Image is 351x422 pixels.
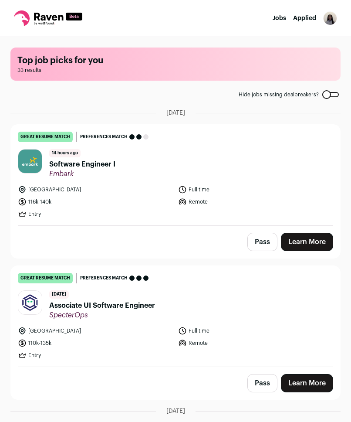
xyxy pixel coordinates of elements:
img: b64191234319ff01b9f38a64e6ff1a37b73740cb184af10921ae7ba84b74d0c2.jpg [18,291,42,314]
li: [GEOGRAPHIC_DATA] [18,185,173,194]
span: Software Engineer I [49,159,115,170]
span: Associate UI Software Engineer [49,300,155,311]
span: Hide jobs missing dealbreakers? [239,91,319,98]
li: Full time [178,185,333,194]
li: Remote [178,197,333,206]
li: 116k-140k [18,197,173,206]
a: Applied [293,15,316,21]
a: great resume match Preferences match [DATE] Associate UI Software Engineer SpecterOps [GEOGRAPHIC... [11,266,340,367]
span: Preferences match [80,274,128,282]
h1: Top job picks for you [17,54,334,67]
span: SpecterOps [49,311,155,320]
li: Entry [18,210,173,218]
a: Learn More [281,233,333,251]
span: Embark [49,170,115,178]
span: [DATE] [49,290,69,299]
span: Preferences match [80,133,128,141]
li: [GEOGRAPHIC_DATA] [18,327,173,335]
div: great resume match [18,132,73,142]
li: Remote [178,339,333,347]
div: great resume match [18,273,73,283]
span: [DATE] [166,109,185,117]
span: 14 hours ago [49,149,81,157]
button: Pass [247,233,277,251]
a: Learn More [281,374,333,392]
span: [DATE] [166,407,185,415]
li: 110k-135k [18,339,173,347]
img: 8a14233fb87cb2eb098c1090841205d8a72da8cc735883d2935dc3a37981e32c.jpg [18,150,42,173]
img: 14127689-medium_jpg [323,11,337,25]
li: Full time [178,327,333,335]
span: 33 results [17,67,334,74]
button: Open dropdown [323,11,337,25]
a: great resume match Preferences match 14 hours ago Software Engineer I Embark [GEOGRAPHIC_DATA] Fu... [11,125,340,225]
li: Entry [18,351,173,360]
button: Pass [247,374,277,392]
a: Jobs [273,15,286,21]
